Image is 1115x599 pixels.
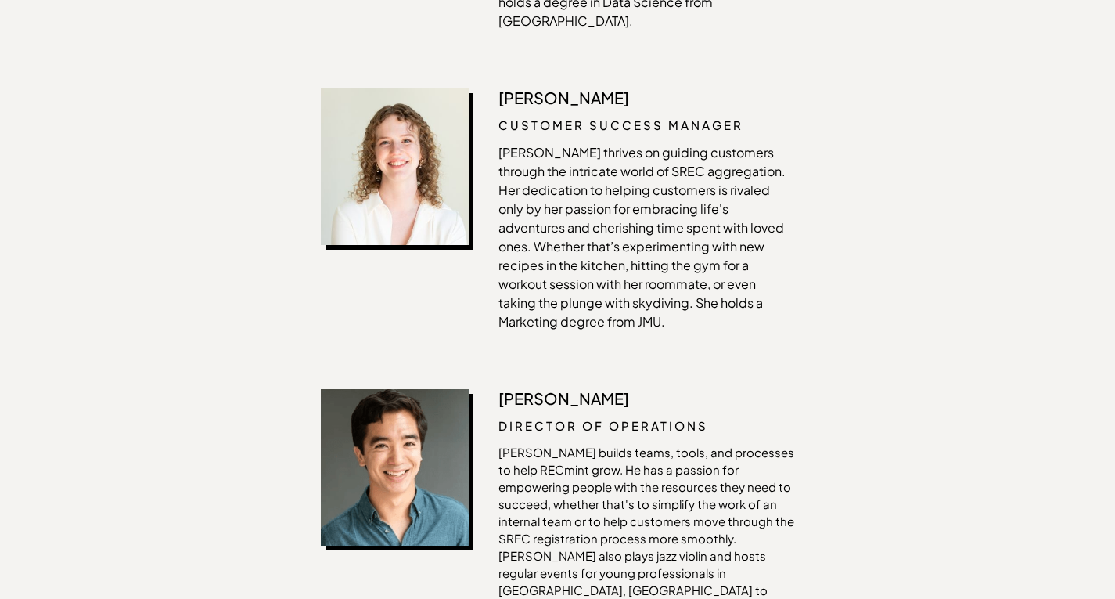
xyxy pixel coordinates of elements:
p: [PERSON_NAME] [498,88,794,107]
p: [PERSON_NAME] [498,389,794,408]
p: [PERSON_NAME] thrives on guiding customers through the intricate world of SREC aggregation. Her d... [498,143,794,331]
p: DIRECTOR OF OPERATIONS [498,417,794,435]
p: Customer Success Manager [498,117,794,134]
